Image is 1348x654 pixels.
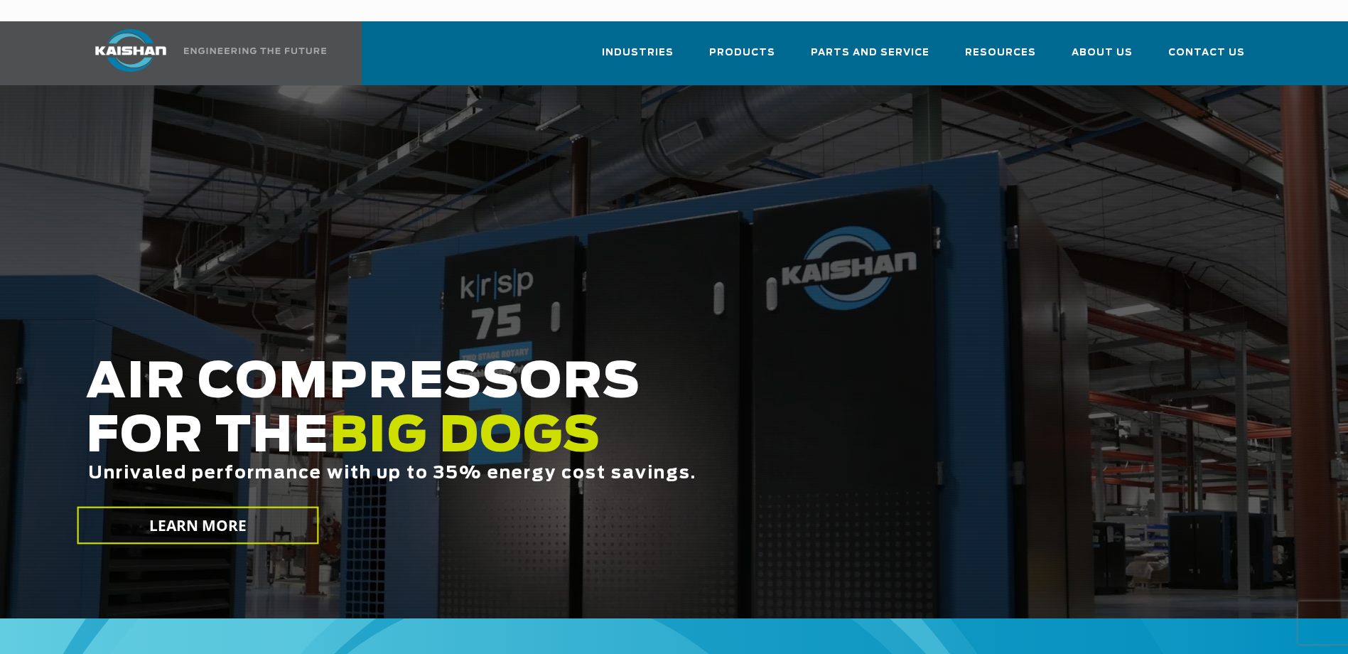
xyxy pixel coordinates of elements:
[1168,34,1245,82] a: Contact Us
[1168,45,1245,61] span: Contact Us
[965,45,1036,61] span: Resources
[88,465,696,482] span: Unrivaled performance with up to 35% energy cost savings.
[77,21,329,85] a: Kaishan USA
[77,507,318,545] a: LEARN MORE
[602,34,674,82] a: Industries
[965,34,1036,82] a: Resources
[86,356,1064,527] h2: AIR COMPRESSORS FOR THE
[811,45,929,61] span: Parts and Service
[1072,45,1133,61] span: About Us
[149,515,247,536] span: LEARN MORE
[1072,34,1133,82] a: About Us
[709,34,775,82] a: Products
[811,34,929,82] a: Parts and Service
[330,413,601,461] span: BIG DOGS
[709,45,775,61] span: Products
[77,29,184,72] img: kaishan logo
[184,48,326,54] img: Engineering the future
[602,45,674,61] span: Industries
